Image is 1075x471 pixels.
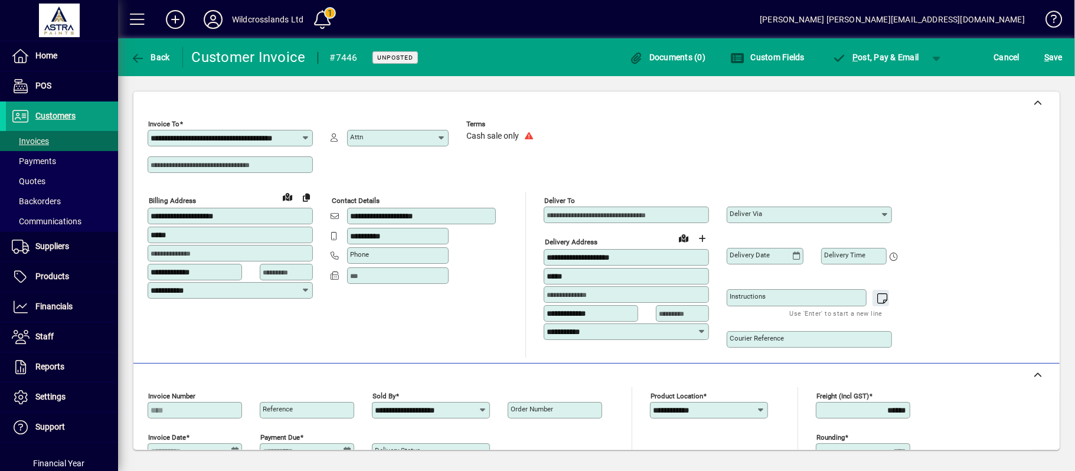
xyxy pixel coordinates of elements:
a: Payments [6,151,118,171]
span: P [852,53,858,62]
div: Customer Invoice [192,48,306,67]
a: View on map [278,187,297,206]
span: Products [35,272,69,281]
mat-label: Invoice date [148,433,186,441]
button: Copy to Delivery address [297,188,316,207]
mat-label: Delivery date [730,251,770,259]
mat-label: Instructions [730,292,766,300]
button: Save [1041,47,1066,68]
mat-hint: Use 'Enter' to start a new line [790,306,883,320]
button: Profile [194,9,232,30]
a: POS [6,71,118,101]
span: S [1044,53,1049,62]
a: Quotes [6,171,118,191]
mat-label: Deliver To [544,197,575,205]
mat-label: Phone [350,250,369,259]
span: Unposted [377,54,413,61]
span: Terms [466,120,537,128]
a: Knowledge Base [1037,2,1060,41]
button: Add [156,9,194,30]
span: ave [1044,48,1063,67]
span: Staff [35,332,54,341]
a: Invoices [6,131,118,151]
a: Staff [6,322,118,352]
a: Settings [6,382,118,412]
div: [PERSON_NAME] [PERSON_NAME][EMAIL_ADDRESS][DOMAIN_NAME] [760,10,1025,29]
span: POS [35,81,51,90]
span: Communications [12,217,81,226]
mat-label: Attn [350,133,363,141]
mat-label: Delivery status [375,446,420,454]
span: Payments [12,156,56,166]
span: Custom Fields [730,53,805,62]
a: Backorders [6,191,118,211]
mat-label: Delivery time [824,251,865,259]
span: Financial Year [34,459,85,468]
a: Communications [6,211,118,231]
mat-label: Invoice To [148,120,179,128]
div: Wildcrosslands Ltd [232,10,303,29]
a: Home [6,41,118,71]
button: Documents (0) [626,47,708,68]
span: Support [35,422,65,431]
a: Support [6,413,118,442]
button: Back [128,47,173,68]
mat-label: Courier Reference [730,334,784,342]
a: Suppliers [6,232,118,261]
mat-label: Payment due [260,433,300,441]
span: Suppliers [35,241,69,251]
mat-label: Deliver via [730,210,762,218]
div: #7446 [330,48,358,67]
button: Choose address [693,229,712,248]
span: Financials [35,302,73,311]
span: Customers [35,111,76,120]
span: Quotes [12,176,45,186]
mat-label: Sold by [373,392,396,400]
span: Backorders [12,197,61,206]
app-page-header-button: Back [118,47,183,68]
span: Cash sale only [466,132,519,141]
mat-label: Rounding [816,433,845,441]
span: Invoices [12,136,49,146]
button: Cancel [991,47,1023,68]
span: Reports [35,362,64,371]
a: Financials [6,292,118,322]
mat-label: Order number [511,405,553,413]
mat-label: Reference [263,405,293,413]
span: Home [35,51,57,60]
mat-label: Freight (incl GST) [816,392,869,400]
span: Settings [35,392,66,401]
span: ost, Pay & Email [832,53,919,62]
mat-label: Product location [651,392,703,400]
span: Cancel [994,48,1020,67]
a: Products [6,262,118,292]
mat-label: Invoice number [148,392,195,400]
span: Documents (0) [629,53,705,62]
button: Custom Fields [727,47,808,68]
button: Post, Pay & Email [826,47,925,68]
a: View on map [674,228,693,247]
a: Reports [6,352,118,382]
span: Back [130,53,170,62]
